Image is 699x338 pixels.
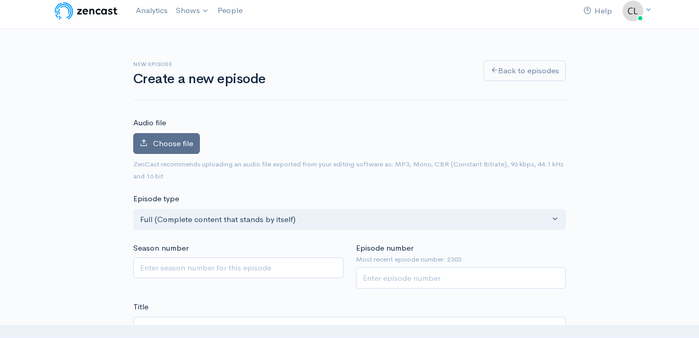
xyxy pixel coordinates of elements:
[133,317,566,338] input: What is the episode's title?
[53,1,119,21] img: ZenCast Logo
[484,60,566,82] a: Back to episodes
[133,242,188,254] label: Season number
[356,254,566,265] small: Most recent episode number: 2302
[133,160,564,180] small: ZenCast recommends uploading an audio file exported from your editing software as: MP3, Mono, CBR...
[140,214,550,226] div: Full (Complete content that stands by itself)
[133,209,566,230] button: Full (Complete content that stands by itself)
[356,267,566,289] input: Enter episode number
[133,257,344,279] input: Enter season number for this episode
[133,72,471,87] h1: Create a new episode
[153,138,193,148] span: Choose file
[133,301,148,313] label: Title
[133,61,471,67] h6: New episode
[133,117,166,129] label: Audio file
[356,242,413,254] label: Episode number
[133,193,179,205] label: Episode type
[622,1,643,21] img: ...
